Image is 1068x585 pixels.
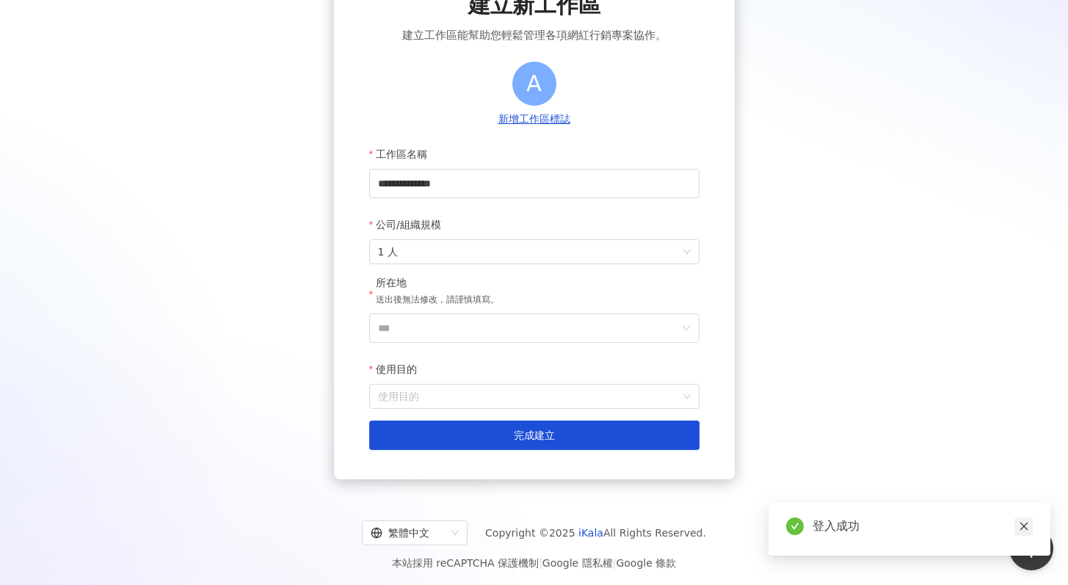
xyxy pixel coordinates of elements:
[369,355,428,384] label: 使用目的
[613,557,617,569] span: |
[378,240,691,264] span: 1 人
[786,517,804,535] span: check-circle
[392,554,676,572] span: 本站採用 reCAPTCHA 保護機制
[1019,521,1029,531] span: close
[494,112,575,128] button: 新增工作區標誌
[369,210,452,239] label: 公司/組織規模
[542,557,613,569] a: Google 隱私權
[369,139,438,169] label: 工作區名稱
[376,276,499,291] div: 所在地
[514,429,555,441] span: 完成建立
[485,524,706,542] span: Copyright © 2025 All Rights Reserved.
[682,324,691,333] span: down
[371,521,446,545] div: 繁體中文
[369,421,700,450] button: 完成建立
[578,527,603,539] a: iKala
[616,557,676,569] a: Google 條款
[539,557,542,569] span: |
[369,169,700,198] input: 工作區名稱
[526,66,542,101] span: A
[376,293,499,308] p: 送出後無法修改，請謹慎填寫。
[813,517,1033,535] div: 登入成功
[402,26,666,44] span: 建立工作區能幫助您輕鬆管理各項網紅行銷專案協作。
